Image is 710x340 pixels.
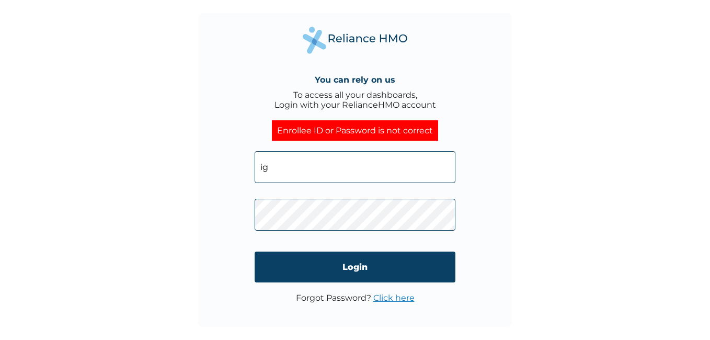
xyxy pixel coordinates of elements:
a: Click here [373,293,415,303]
h4: You can rely on us [315,75,395,85]
p: Forgot Password? [296,293,415,303]
div: Enrollee ID or Password is not correct [272,120,438,141]
div: To access all your dashboards, Login with your RelianceHMO account [274,90,436,110]
input: Login [255,252,455,282]
input: Email address or HMO ID [255,151,455,183]
img: Reliance Health's Logo [303,27,407,53]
